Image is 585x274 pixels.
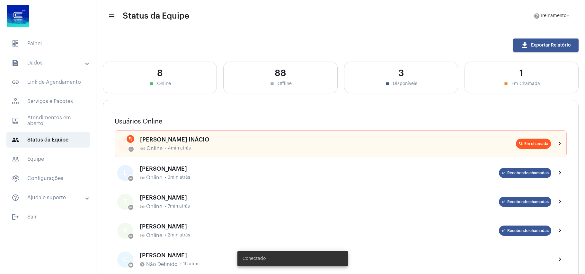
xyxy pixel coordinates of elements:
[140,136,516,143] div: [PERSON_NAME] INÁCIO
[117,165,133,181] div: L
[556,256,564,263] mat-icon: chevron_right
[499,226,551,236] mat-chip: Recebendo chamadas
[140,166,499,172] div: [PERSON_NAME]
[534,13,540,19] mat-icon: help
[243,255,266,262] span: Conectado
[501,171,506,175] mat-icon: call_received
[129,235,132,238] mat-icon: online_prediction
[4,190,96,205] mat-expansion-panel-header: sidenav iconAjuda e suporte
[140,223,499,230] div: [PERSON_NAME]
[146,204,162,210] span: Online
[540,14,566,18] span: Treinamento
[123,11,189,21] span: Status da Equipe
[140,262,145,267] mat-icon: help
[530,10,575,22] button: Treinamento
[6,94,90,109] span: Serviços e Pacotes
[110,81,210,87] div: Online
[12,194,86,201] mat-panel-title: Ajuda e suporte
[129,206,132,209] mat-icon: online_prediction
[6,209,90,225] span: Sair
[4,55,96,71] mat-expansion-panel-header: sidenav iconDados
[6,151,90,167] span: Equipe
[118,136,134,152] div: J
[129,263,132,267] mat-icon: help
[565,13,571,19] mat-icon: arrow_drop_down
[503,81,509,87] mat-icon: stop
[230,68,331,78] div: 88
[12,155,19,163] mat-icon: sidenav icon
[140,175,145,180] mat-icon: online_prediction
[12,175,19,182] span: sidenav icon
[115,118,567,125] h3: Usuários Online
[149,81,155,87] mat-icon: stop
[556,198,564,206] mat-icon: chevron_right
[180,262,199,267] span: • 1h atrás
[12,59,86,67] mat-panel-title: Dados
[12,59,19,67] mat-icon: sidenav icon
[129,148,133,151] mat-icon: online_prediction
[521,41,528,49] mat-icon: download
[117,194,133,210] div: T
[12,213,19,221] mat-icon: sidenav icon
[230,81,331,87] div: Offline
[516,139,551,149] mat-chip: Em chamada
[6,36,90,51] span: Painel
[269,81,275,87] mat-icon: stop
[140,252,551,259] div: [PERSON_NAME]
[12,78,19,86] mat-icon: sidenav icon
[351,68,451,78] div: 3
[129,177,132,180] mat-icon: online_prediction
[6,113,90,128] span: Atendimentos em aberto
[117,252,133,268] div: C
[140,194,499,201] div: [PERSON_NAME]
[5,3,31,29] img: d4669ae0-8c07-2337-4f67-34b0df7f5ae4.jpeg
[6,171,90,186] span: Configurações
[12,40,19,47] span: sidenav icon
[521,43,571,47] span: Exportar Relatório
[140,233,145,238] mat-icon: online_prediction
[12,98,19,105] span: sidenav icon
[513,39,579,52] button: Exportar Relatório
[6,74,90,90] span: Link de Agendamento
[146,233,162,238] span: Online
[140,204,145,209] mat-icon: online_prediction
[499,168,551,178] mat-chip: Recebendo chamadas
[146,146,163,151] span: Online
[108,13,114,20] mat-icon: sidenav icon
[140,146,145,151] mat-icon: online_prediction
[165,175,190,180] span: • 3min atrás
[110,68,210,78] div: 8
[556,140,564,148] mat-icon: chevron_right
[117,223,133,239] div: V
[165,146,191,151] span: • 4min atrás
[12,136,19,144] mat-icon: sidenav icon
[471,81,572,87] div: Em Chamada
[519,141,523,146] mat-icon: phone_in_talk
[556,227,564,235] mat-icon: chevron_right
[501,228,506,233] mat-icon: call_received
[6,132,90,148] span: Status da Equipe
[12,117,19,124] mat-icon: sidenav icon
[499,197,551,207] mat-chip: Recebendo chamadas
[351,81,451,87] div: Disponíveis
[385,81,390,87] mat-icon: stop
[471,68,572,78] div: 1
[146,175,162,181] span: Online
[556,169,564,177] mat-icon: chevron_right
[165,233,190,238] span: • 2min atrás
[165,204,190,209] span: • 7min atrás
[501,200,506,204] mat-icon: call_received
[12,194,19,201] mat-icon: sidenav icon
[146,261,178,267] span: Não Definido
[128,137,133,141] mat-icon: phone_in_talk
